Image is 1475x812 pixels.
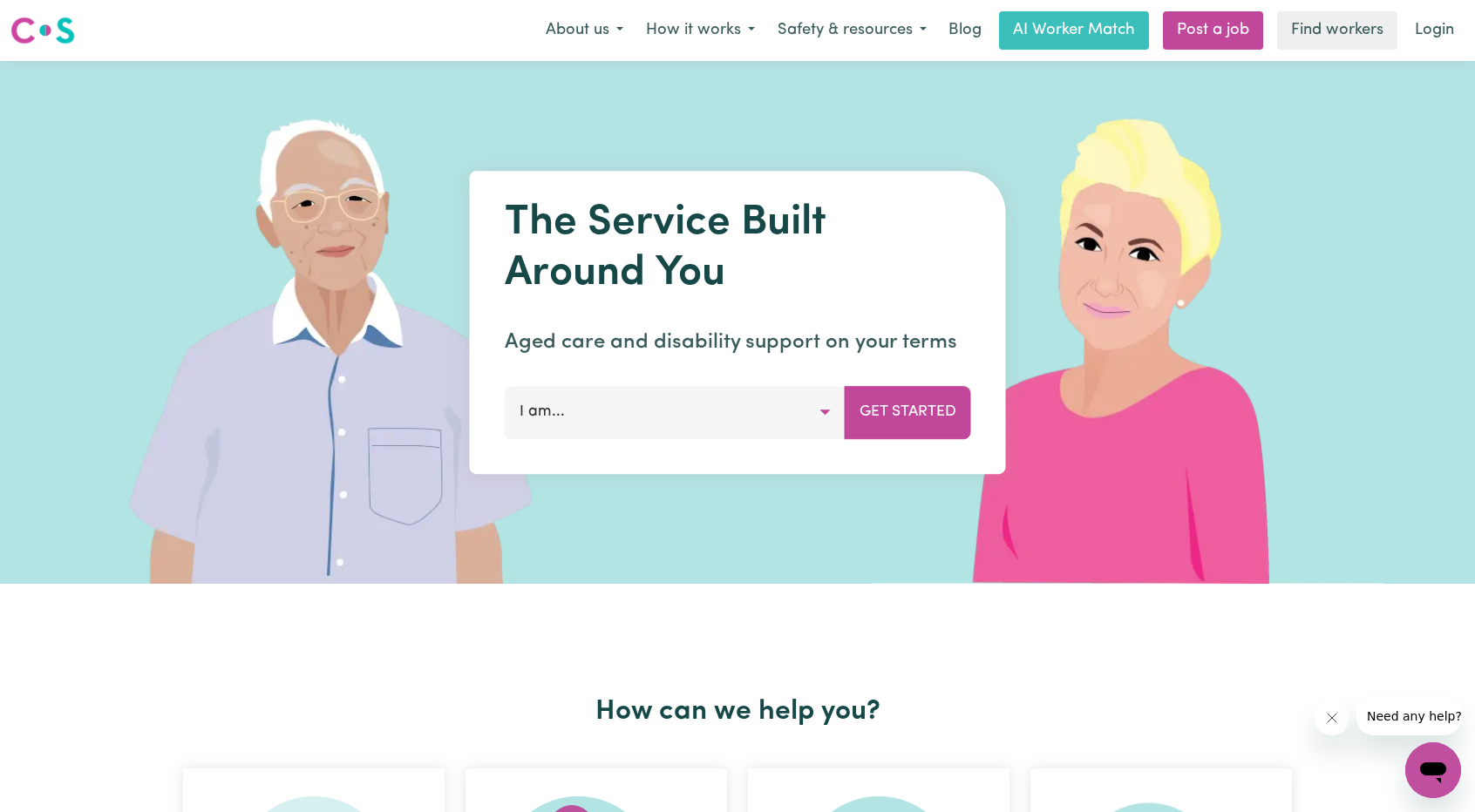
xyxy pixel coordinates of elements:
iframe: Button to launch messaging window [1405,742,1461,798]
iframe: Close message [1315,700,1349,735]
a: AI Worker Match [999,11,1149,50]
button: Safety & resources [766,12,938,49]
img: Careseekers logo [10,15,75,46]
iframe: Message from company [1356,697,1461,735]
span: Need any help? [10,12,105,26]
h1: The Service Built Around You [505,199,971,299]
a: Login [1404,11,1465,50]
p: Aged care and disability support on your terms [505,327,971,358]
a: Blog [938,11,992,50]
a: Post a job [1163,11,1263,50]
button: How it works [635,12,766,49]
a: Careseekers logo [10,10,75,51]
button: I am... [505,386,846,438]
h2: How can we help you? [173,695,1302,728]
button: Get Started [845,386,971,438]
a: Find workers [1277,11,1397,50]
button: About us [534,12,635,49]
